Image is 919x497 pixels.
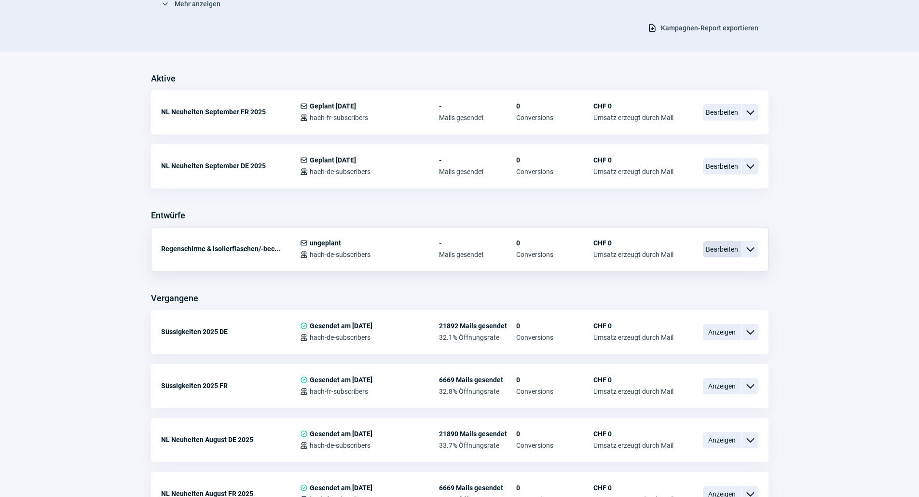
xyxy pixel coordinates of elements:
[516,168,593,175] span: Conversions
[310,376,372,384] span: Gesendet am [DATE]
[439,376,516,384] span: 6669 Mails gesendet
[161,430,300,449] div: NL Neuheiten August DE 2025
[151,208,185,223] h3: Entwürfe
[310,334,370,341] span: hach-de-subscribers
[703,378,741,394] span: Anzeigen
[310,102,356,110] span: Geplant [DATE]
[637,20,768,36] button: Kampagnen-Report exportieren
[593,114,673,121] span: Umsatz erzeugt durch Mail
[516,322,593,330] span: 0
[310,484,372,492] span: Gesendet am [DATE]
[310,114,368,121] span: hach-fr-subscribers
[439,102,516,110] span: -
[516,114,593,121] span: Conversions
[161,376,300,395] div: Süssigkeiten 2025 FR
[516,442,593,449] span: Conversions
[516,376,593,384] span: 0
[439,442,516,449] span: 33.7% Öffnungsrate
[439,251,516,258] span: Mails gesendet
[593,251,673,258] span: Umsatz erzeugt durch Mail
[310,442,370,449] span: hach-de-subscribers
[516,156,593,164] span: 0
[516,102,593,110] span: 0
[516,239,593,247] span: 0
[703,158,741,175] span: Bearbeiten
[439,388,516,395] span: 32.8% Öffnungsrate
[439,334,516,341] span: 32.1% Öffnungsrate
[310,239,341,247] span: ungeplant
[661,20,758,36] span: Kampagnen-Report exportieren
[516,251,593,258] span: Conversions
[593,430,673,438] span: CHF 0
[703,324,741,340] span: Anzeigen
[310,156,356,164] span: Geplant [DATE]
[439,156,516,164] span: -
[439,430,516,438] span: 21890 Mails gesendet
[516,430,593,438] span: 0
[310,251,370,258] span: hach-de-subscribers
[439,168,516,175] span: Mails gesendet
[161,322,300,341] div: Süssigkeiten 2025 DE
[439,322,516,330] span: 21892 Mails gesendet
[516,334,593,341] span: Conversions
[703,432,741,448] span: Anzeigen
[593,156,673,164] span: CHF 0
[310,430,372,438] span: Gesendet am [DATE]
[439,114,516,121] span: Mails gesendet
[151,71,176,86] h3: Aktive
[593,102,673,110] span: CHF 0
[593,442,673,449] span: Umsatz erzeugt durch Mail
[310,168,370,175] span: hach-de-subscribers
[593,239,673,247] span: CHF 0
[593,376,673,384] span: CHF 0
[439,484,516,492] span: 6669 Mails gesendet
[593,388,673,395] span: Umsatz erzeugt durch Mail
[161,156,300,175] div: NL Neuheiten September DE 2025
[310,322,372,330] span: Gesendet am [DATE]
[593,334,673,341] span: Umsatz erzeugt durch Mail
[161,102,300,121] div: NL Neuheiten September FR 2025
[310,388,368,395] span: hach-fr-subscribers
[161,239,300,258] div: Regenschirme & Isolierflaschen/-bec...
[439,239,516,247] span: -
[593,484,673,492] span: CHF 0
[593,168,673,175] span: Umsatz erzeugt durch Mail
[703,241,741,257] span: Bearbeiten
[703,104,741,121] span: Bearbeiten
[516,484,593,492] span: 0
[516,388,593,395] span: Conversions
[151,291,198,306] h3: Vergangene
[593,322,673,330] span: CHF 0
